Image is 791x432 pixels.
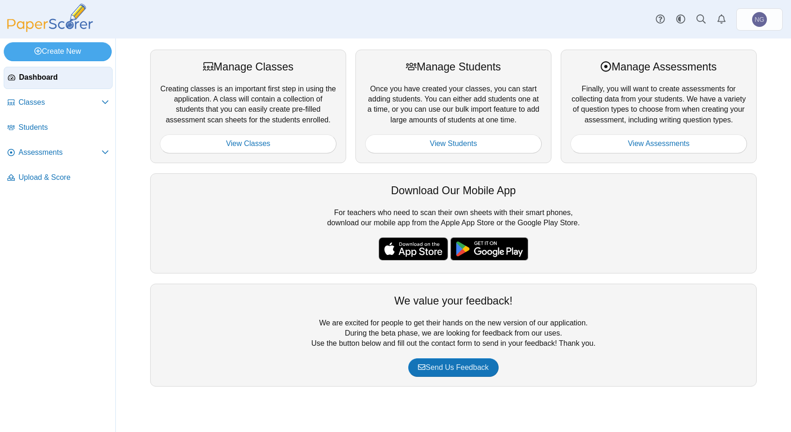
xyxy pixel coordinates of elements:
a: Send Us Feedback [408,358,498,377]
a: Assessments [4,142,113,164]
div: Manage Assessments [570,59,747,74]
a: View Students [365,134,542,153]
a: Students [4,117,113,139]
span: Send Us Feedback [418,363,488,371]
span: Nathan Green [755,16,765,23]
div: We are excited for people to get their hands on the new version of our application. During the be... [150,284,757,387]
a: Alerts [711,9,732,30]
span: Dashboard [19,72,108,83]
img: apple-store-badge.svg [379,237,448,260]
a: Upload & Score [4,167,113,189]
a: Nathan Green [736,8,783,31]
div: For teachers who need to scan their own sheets with their smart phones, download our mobile app f... [150,173,757,273]
span: Classes [19,97,101,108]
div: Manage Classes [160,59,336,74]
a: Classes [4,92,113,114]
a: Create New [4,42,112,61]
span: Nathan Green [752,12,767,27]
a: PaperScorer [4,25,96,33]
div: Download Our Mobile App [160,183,747,198]
span: Assessments [19,147,101,158]
div: We value your feedback! [160,293,747,308]
div: Manage Students [365,59,542,74]
a: View Classes [160,134,336,153]
a: View Assessments [570,134,747,153]
div: Once you have created your classes, you can start adding students. You can either add students on... [355,50,551,163]
a: Dashboard [4,67,113,89]
img: PaperScorer [4,4,96,32]
div: Creating classes is an important first step in using the application. A class will contain a coll... [150,50,346,163]
span: Students [19,122,109,133]
span: Upload & Score [19,172,109,183]
img: google-play-badge.png [450,237,528,260]
div: Finally, you will want to create assessments for collecting data from your students. We have a va... [561,50,757,163]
